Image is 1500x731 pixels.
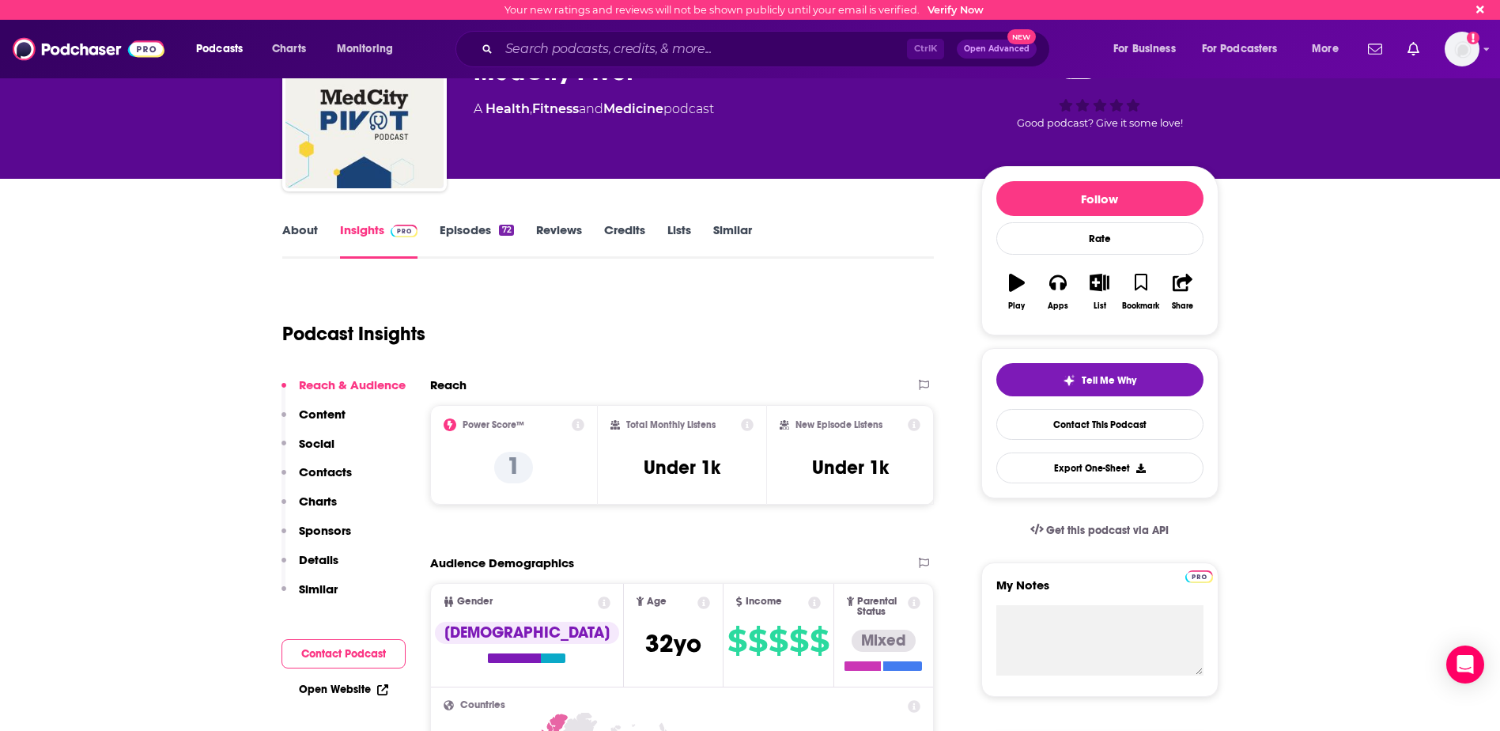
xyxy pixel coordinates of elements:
span: Monitoring [337,38,393,60]
div: Share [1172,301,1193,311]
div: Open Intercom Messenger [1446,646,1484,684]
div: List [1094,301,1106,311]
button: Play [996,263,1037,320]
button: Charts [281,494,337,523]
p: Contacts [299,464,352,479]
a: Similar [713,222,752,259]
a: Open Website [299,683,388,696]
span: Open Advanced [964,45,1030,53]
h2: Total Monthly Listens [626,419,716,430]
span: Parental Status [857,597,905,617]
button: open menu [1301,36,1358,62]
div: Bookmark [1122,301,1159,311]
a: Reviews [536,222,582,259]
h2: Power Score™ [463,419,524,430]
img: Podchaser Pro [391,225,418,237]
p: Content [299,407,346,422]
p: Sponsors [299,523,351,538]
input: Search podcasts, credits, & more... [499,36,907,62]
span: New [1007,29,1036,44]
a: Show notifications dropdown [1401,36,1426,62]
div: Play [1008,301,1025,311]
a: InsightsPodchaser Pro [340,222,418,259]
span: Get this podcast via API [1046,524,1169,537]
span: For Podcasters [1202,38,1278,60]
button: open menu [1192,36,1301,62]
button: Follow [996,181,1203,216]
a: Medicine [603,101,663,116]
button: open menu [326,36,414,62]
button: Bookmark [1120,263,1162,320]
h3: Under 1k [644,456,720,479]
button: Reach & Audience [281,377,406,407]
div: Apps [1048,301,1068,311]
div: Rate [996,222,1203,255]
span: $ [810,628,829,653]
a: About [282,222,318,259]
button: Contacts [281,464,352,494]
a: Credits [604,222,645,259]
a: Contact This Podcast [996,409,1203,440]
p: 1 [494,452,533,483]
span: Countries [460,700,505,710]
img: MedCity Pivot [285,30,444,188]
button: Sponsors [281,523,351,552]
label: My Notes [996,578,1203,605]
span: $ [748,628,767,653]
span: More [1312,38,1339,60]
div: 1Good podcast? Give it some love! [981,41,1219,139]
span: $ [727,628,746,653]
h2: New Episode Listens [795,419,882,430]
span: Charts [272,38,306,60]
button: Share [1162,263,1203,320]
button: Contact Podcast [281,639,406,669]
img: Podchaser - Follow, Share and Rate Podcasts [13,34,164,64]
button: open menu [185,36,263,62]
a: Charts [262,36,315,62]
a: Fitness [532,101,579,116]
span: Podcasts [196,38,243,60]
button: Social [281,436,334,465]
span: , [530,101,532,116]
img: tell me why sparkle [1063,374,1075,387]
a: Lists [667,222,691,259]
h3: Under 1k [812,456,889,479]
a: Verify Now [928,4,984,16]
a: Show notifications dropdown [1362,36,1389,62]
p: Charts [299,494,337,509]
p: Similar [299,581,338,597]
span: For Business [1113,38,1176,60]
button: open menu [1102,36,1196,62]
a: Health [486,101,530,116]
span: Income [746,597,782,607]
span: Tell Me Why [1082,374,1136,387]
div: [DEMOGRAPHIC_DATA] [435,622,619,644]
h1: Podcast Insights [282,322,425,346]
a: Get this podcast via API [1018,511,1182,550]
p: Details [299,552,338,567]
span: and [579,101,603,116]
button: List [1079,263,1120,320]
div: 72 [499,225,513,236]
span: Logged in as jbarbour [1445,32,1479,66]
a: Pro website [1185,568,1213,583]
img: User Profile [1445,32,1479,66]
button: Content [281,407,346,436]
button: Details [281,552,338,581]
p: Reach & Audience [299,377,406,392]
span: $ [769,628,788,653]
span: Gender [457,597,493,607]
svg: Email not verified [1467,32,1479,44]
div: A podcast [474,100,714,119]
h2: Audience Demographics [430,555,574,570]
span: Good podcast? Give it some love! [1017,117,1183,129]
div: Mixed [852,630,916,652]
button: Open AdvancedNew [957,40,1037,59]
button: Similar [281,581,338,611]
button: tell me why sparkleTell Me Why [996,363,1203,396]
div: Your new ratings and reviews will not be shown publicly until your email is verified. [504,4,984,16]
a: Episodes72 [440,222,513,259]
span: Age [647,597,667,607]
